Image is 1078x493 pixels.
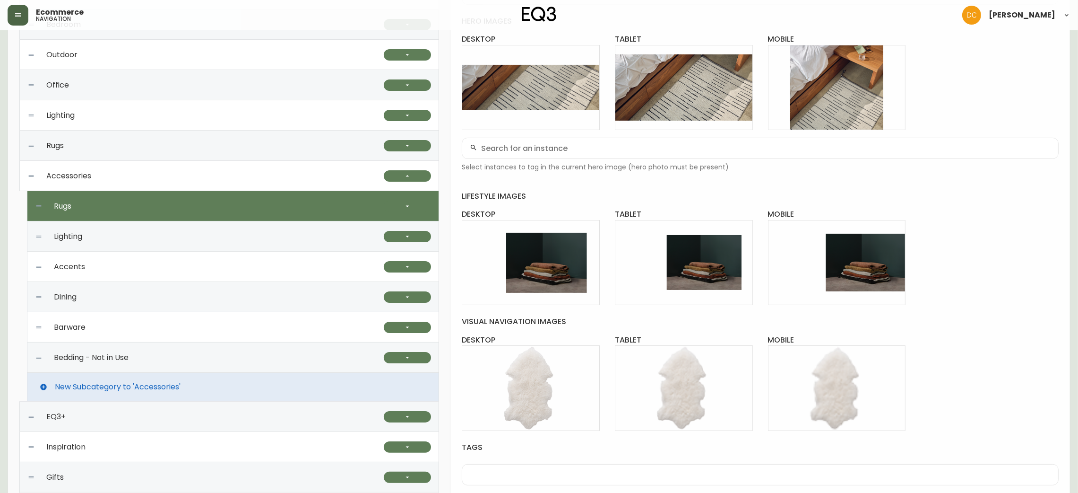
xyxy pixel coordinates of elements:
h4: desktop [462,34,600,44]
span: Lighting [46,111,75,120]
h4: desktop [462,209,600,220]
span: Bedding - Not in Use [54,353,129,362]
span: Gifts [46,473,64,482]
h5: navigation [36,16,71,22]
span: New Subcategory to 'Accessories' [55,383,181,391]
span: [PERSON_NAME] [989,11,1055,19]
img: 7eb451d6983258353faa3212700b340b [962,6,981,25]
h4: mobile [768,209,906,220]
h4: mobile [768,34,906,44]
span: Ecommerce [36,9,84,16]
span: Office [46,81,69,89]
h4: desktop [462,335,600,345]
h4: tablet [615,209,753,220]
span: Dining [54,293,77,301]
span: EQ3+ [46,413,66,421]
span: Accessories [46,172,91,180]
h4: mobile [768,335,906,345]
input: Search for an instance [481,144,1051,153]
span: Inspiration [46,443,86,451]
h4: lifestyle images [462,191,1059,202]
span: Select instances to tag in the current hero image (hero photo must be present) [462,163,1059,172]
span: Barware [54,323,86,332]
h4: tablet [615,34,753,44]
span: Lighting [54,232,82,241]
span: Rugs [46,141,64,150]
span: Outdoor [46,51,78,59]
h4: tablet [615,335,753,345]
h4: visual navigation images [462,317,1059,327]
img: logo [522,7,557,22]
span: Accents [54,263,85,271]
span: Rugs [54,202,71,211]
h4: tags [462,442,1059,453]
